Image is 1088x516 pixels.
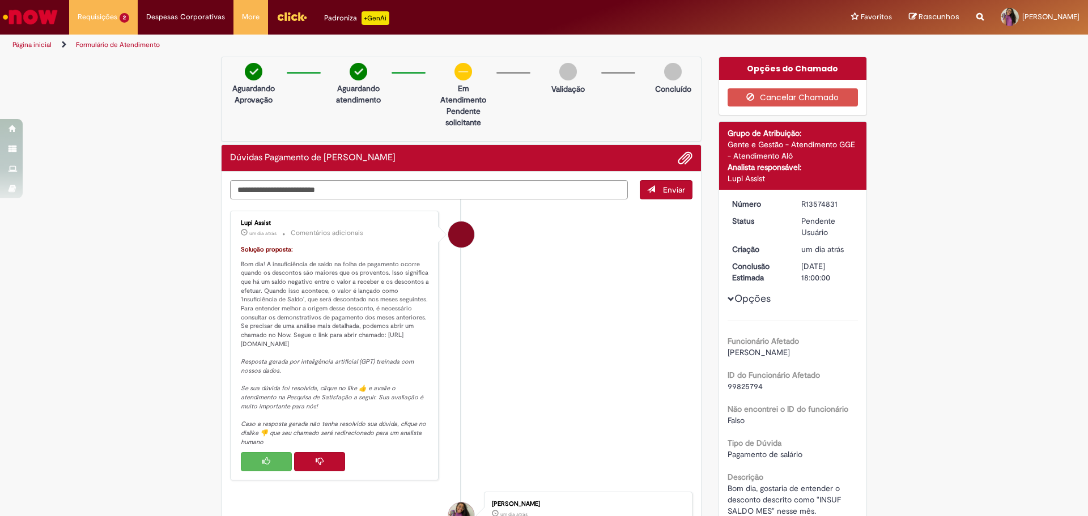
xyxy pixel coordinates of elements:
p: Concluído [655,83,691,95]
b: Não encontrei o ID do funcionário [728,404,848,414]
h2: Dúvidas Pagamento de Salário Histórico de tíquete [230,153,396,163]
p: +GenAi [362,11,389,25]
ul: Trilhas de página [8,35,717,56]
dt: Criação [724,244,793,255]
dt: Número [724,198,793,210]
small: Comentários adicionais [291,228,363,238]
a: Página inicial [12,40,52,49]
span: Requisições [78,11,117,23]
img: img-circle-grey.png [559,63,577,80]
span: [PERSON_NAME] [1022,12,1079,22]
button: Enviar [640,180,692,199]
dt: Conclusão Estimada [724,261,793,283]
p: Bom dia! A insuficiência de saldo na folha de pagamento ocorre quando os descontos são maiores qu... [241,245,430,446]
div: R13574831 [801,198,854,210]
div: Lupi Assist [241,220,430,227]
p: Pendente solicitante [436,105,491,128]
textarea: Digite sua mensagem aqui... [230,180,628,199]
span: [PERSON_NAME] [728,347,790,357]
span: Bom dia, gostaria de entender o desconto descrito como "INSUF SALDO MES" nesse mês. [728,483,843,516]
div: Padroniza [324,11,389,25]
em: Resposta gerada por inteligência artificial (GPT) treinada com nossos dados. Se sua dúvida foi re... [241,357,428,446]
img: circle-minus.png [454,63,472,80]
b: ID do Funcionário Afetado [728,370,820,380]
span: Despesas Corporativas [146,11,225,23]
div: Lupi Assist [448,221,474,248]
span: Falso [728,415,745,425]
img: img-circle-grey.png [664,63,682,80]
b: Tipo de Dúvida [728,438,781,448]
div: Grupo de Atribuição: [728,127,858,139]
font: Solução proposta: [241,245,293,254]
div: [PERSON_NAME] [492,501,681,508]
a: Rascunhos [909,12,959,23]
span: Enviar [663,185,685,195]
div: Gente e Gestão - Atendimento GGE - Atendimento Alô [728,139,858,161]
span: um dia atrás [801,244,844,254]
b: Descrição [728,472,763,482]
span: 99825794 [728,381,763,391]
p: Em Atendimento [436,83,491,105]
div: Analista responsável: [728,161,858,173]
button: Adicionar anexos [678,151,692,165]
p: Aguardando atendimento [331,83,386,105]
span: Pagamento de salário [728,449,802,459]
span: 2 [120,13,129,23]
div: Opções do Chamado [719,57,867,80]
p: Validação [551,83,585,95]
img: ServiceNow [1,6,59,28]
b: Funcionário Afetado [728,336,799,346]
img: check-circle-green.png [350,63,367,80]
img: click_logo_yellow_360x200.png [277,8,307,25]
div: [DATE] 18:00:00 [801,261,854,283]
img: check-circle-green.png [245,63,262,80]
time: 29/09/2025 08:01:21 [801,244,844,254]
dt: Status [724,215,793,227]
span: Rascunhos [919,11,959,22]
div: Lupi Assist [728,173,858,184]
p: Aguardando Aprovação [226,83,281,105]
span: Favoritos [861,11,892,23]
div: 29/09/2025 08:01:21 [801,244,854,255]
span: More [242,11,260,23]
a: Formulário de Atendimento [76,40,160,49]
span: um dia atrás [249,230,277,237]
button: Cancelar Chamado [728,88,858,106]
div: Pendente Usuário [801,215,854,238]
